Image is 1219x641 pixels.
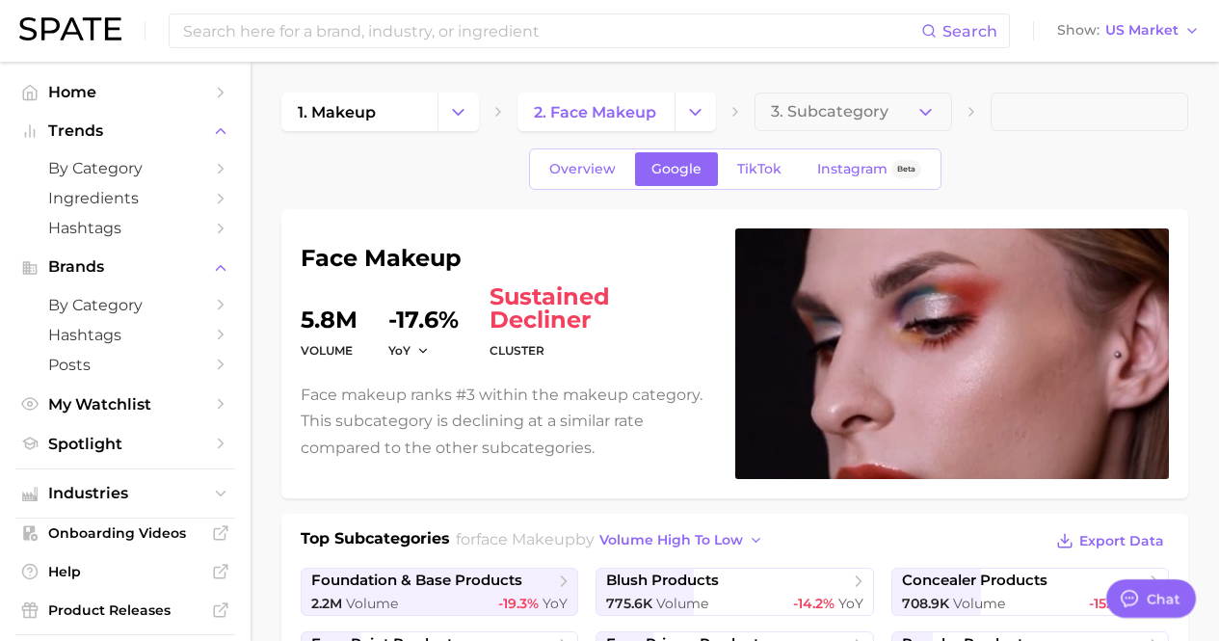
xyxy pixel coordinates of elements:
[817,161,888,177] span: Instagram
[48,296,202,314] span: by Category
[15,253,235,281] button: Brands
[48,189,202,207] span: Ingredients
[48,219,202,237] span: Hashtags
[675,93,716,131] button: Change Category
[311,572,522,590] span: foundation & base products
[15,153,235,183] a: by Category
[48,159,202,177] span: by Category
[301,247,712,270] h1: face makeup
[281,93,437,131] a: 1. makeup
[311,595,342,612] span: 2.2m
[490,285,712,332] span: sustained decliner
[15,557,235,586] a: Help
[651,161,702,177] span: Google
[181,14,921,47] input: Search here for a brand, industry, or ingredient
[48,563,202,580] span: Help
[517,93,674,131] a: 2. face makeup
[793,595,835,612] span: -14.2%
[48,601,202,619] span: Product Releases
[838,595,863,612] span: YoY
[301,382,712,461] p: Face makeup ranks #3 within the makeup category. This subcategory is declining at a similar rate ...
[902,572,1047,590] span: concealer products
[301,527,450,556] h1: Top Subcategories
[48,485,202,502] span: Industries
[1089,595,1129,612] span: -15.7%
[19,17,121,40] img: SPATE
[897,161,915,177] span: Beta
[606,595,652,612] span: 775.6k
[599,532,743,548] span: volume high to low
[543,595,568,612] span: YoY
[48,395,202,414] span: My Watchlist
[498,595,539,612] span: -19.3%
[15,77,235,107] a: Home
[15,389,235,419] a: My Watchlist
[1079,533,1164,549] span: Export Data
[48,435,202,453] span: Spotlight
[298,103,376,121] span: 1. makeup
[771,103,888,120] span: 3. Subcategory
[635,152,718,186] a: Google
[301,339,358,362] dt: volume
[606,572,719,590] span: blush products
[721,152,798,186] a: TikTok
[48,258,202,276] span: Brands
[534,103,656,121] span: 2. face makeup
[595,527,769,553] button: volume high to low
[737,161,782,177] span: TikTok
[549,161,616,177] span: Overview
[942,22,997,40] span: Search
[48,356,202,374] span: Posts
[388,342,430,359] button: YoY
[15,350,235,380] a: Posts
[15,519,235,548] a: Onboarding Videos
[48,83,202,101] span: Home
[902,595,949,612] span: 708.9k
[301,568,578,616] a: foundation & base products2.2m Volume-19.3% YoY
[15,479,235,508] button: Industries
[596,568,873,616] a: blush products775.6k Volume-14.2% YoY
[476,530,575,548] span: face makeup
[15,596,235,625] a: Product Releases
[953,595,1005,612] span: Volume
[15,183,235,213] a: Ingredients
[1051,527,1169,554] button: Export Data
[48,122,202,140] span: Trends
[15,213,235,243] a: Hashtags
[1052,18,1205,43] button: ShowUS Market
[48,524,202,542] span: Onboarding Videos
[346,595,398,612] span: Volume
[1057,25,1100,36] span: Show
[388,285,459,332] dd: -17.6%
[801,152,938,186] a: InstagramBeta
[891,568,1169,616] a: concealer products708.9k Volume-15.7% YoY
[437,93,479,131] button: Change Category
[456,530,769,548] span: for by
[533,152,632,186] a: Overview
[388,342,411,359] span: YoY
[490,339,712,362] dt: cluster
[15,429,235,459] a: Spotlight
[1105,25,1179,36] span: US Market
[15,290,235,320] a: by Category
[755,93,952,131] button: 3. Subcategory
[15,117,235,146] button: Trends
[301,285,358,332] dd: 5.8m
[48,326,202,344] span: Hashtags
[15,320,235,350] a: Hashtags
[656,595,708,612] span: Volume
